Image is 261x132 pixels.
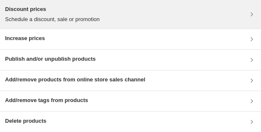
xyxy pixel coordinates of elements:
[5,15,100,24] p: Schedule a discount, sale or promotion
[5,96,88,105] h3: Add/remove tags from products
[5,34,45,43] h3: Increase prices
[5,5,100,13] h3: Discount prices
[5,55,96,63] h3: Publish and/or unpublish products
[5,117,46,125] h3: Delete products
[5,75,145,84] h3: Add/remove products from online store sales channel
